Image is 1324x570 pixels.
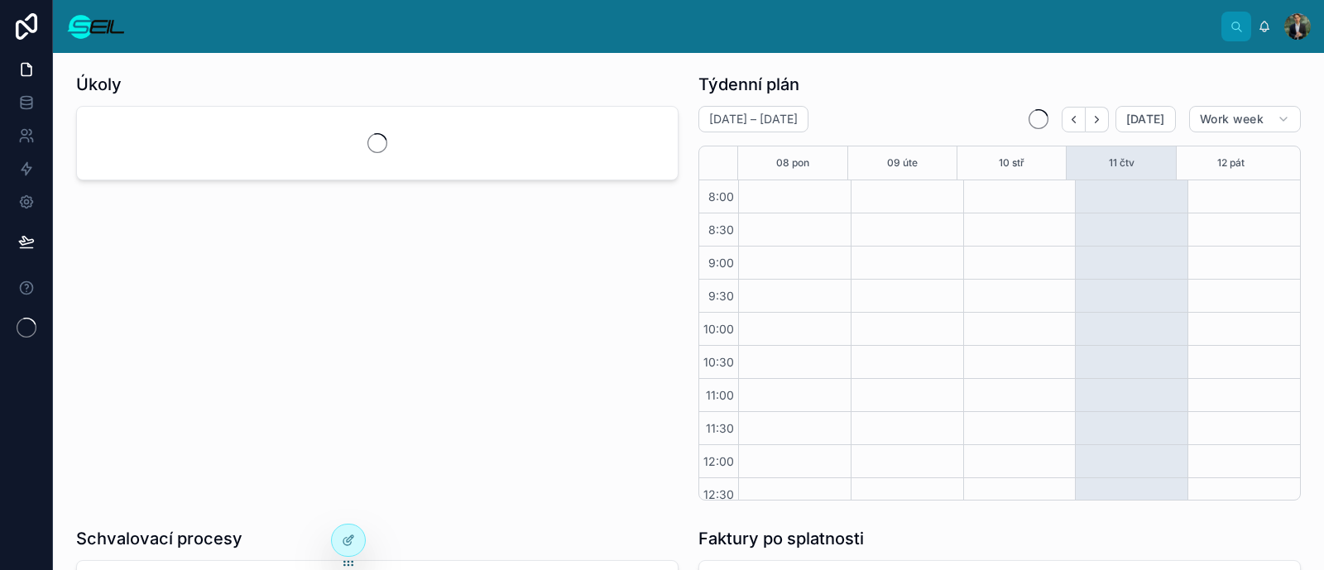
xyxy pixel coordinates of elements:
button: 11 čtv [1109,146,1135,180]
button: 12 pát [1217,146,1245,180]
span: 8:00 [704,189,738,204]
span: [DATE] [1126,112,1165,127]
img: App logo [66,13,126,40]
span: 11:00 [702,388,738,402]
button: Back [1062,107,1086,132]
button: 10 stř [999,146,1024,180]
span: 10:30 [699,355,738,369]
h2: [DATE] – [DATE] [709,111,798,127]
span: 10:00 [699,322,738,336]
button: [DATE] [1115,106,1176,132]
span: 8:30 [704,223,738,237]
button: 09 úte [887,146,918,180]
button: Next [1086,107,1109,132]
span: 9:30 [704,289,738,303]
span: 12:00 [699,454,738,468]
h1: Schvalovací procesy [76,527,242,550]
button: 08 pon [776,146,809,180]
h1: Faktury po splatnosti [698,527,864,550]
span: 12:30 [699,487,738,501]
span: Work week [1200,112,1264,127]
h1: Úkoly [76,73,122,96]
span: 11:30 [702,421,738,435]
button: Work week [1189,106,1301,132]
div: scrollable content [139,23,1221,30]
span: 9:00 [704,256,738,270]
h1: Týdenní plán [698,73,799,96]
